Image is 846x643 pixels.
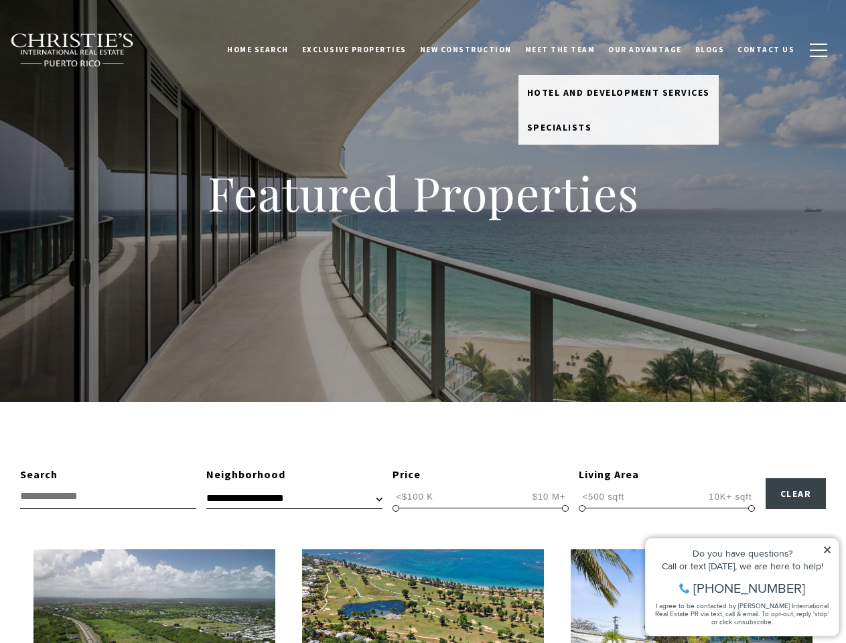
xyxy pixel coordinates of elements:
[801,31,836,70] button: button
[527,86,710,98] span: Hotel and Development Services
[518,75,719,110] a: Hotel and Development Services
[20,466,196,484] div: Search
[122,163,725,222] h1: Featured Properties
[579,466,755,484] div: Living Area
[302,45,407,54] span: Exclusive Properties
[527,121,592,133] span: Specialists
[695,45,725,54] span: Blogs
[393,466,569,484] div: Price
[518,33,602,66] a: Meet the Team
[17,82,191,108] span: I agree to be contacted by [PERSON_NAME] International Real Estate PR via text, call & email. To ...
[14,43,194,52] div: Call or text [DATE], we are here to help!
[220,33,295,66] a: Home Search
[602,33,689,66] a: Our Advantage
[393,490,437,503] span: <$100 K
[413,33,518,66] a: New Construction
[766,478,827,509] button: Clear
[55,63,167,76] span: [PHONE_NUMBER]
[10,33,135,68] img: Christie's International Real Estate black text logo
[295,33,413,66] a: Exclusive Properties
[518,110,719,145] a: Specialists
[529,490,569,503] span: $10 M+
[608,45,682,54] span: Our Advantage
[14,30,194,40] div: Do you have questions?
[420,45,512,54] span: New Construction
[705,490,755,503] span: 10K+ sqft
[579,490,628,503] span: <500 sqft
[206,466,382,484] div: Neighborhood
[689,33,731,66] a: Blogs
[737,45,794,54] span: Contact Us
